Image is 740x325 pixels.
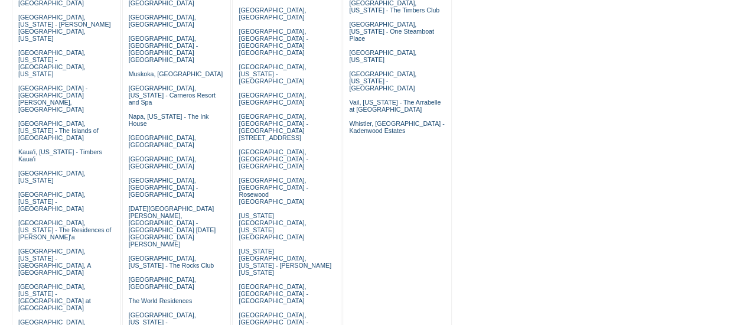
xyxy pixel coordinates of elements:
a: [GEOGRAPHIC_DATA], [GEOGRAPHIC_DATA] - [GEOGRAPHIC_DATA] [GEOGRAPHIC_DATA] [239,28,308,56]
a: [GEOGRAPHIC_DATA], [GEOGRAPHIC_DATA] [129,276,196,290]
a: [GEOGRAPHIC_DATA], [GEOGRAPHIC_DATA] - [GEOGRAPHIC_DATA] [129,177,198,198]
a: [GEOGRAPHIC_DATA], [US_STATE] - [GEOGRAPHIC_DATA] at [GEOGRAPHIC_DATA] [18,283,91,311]
a: [US_STATE][GEOGRAPHIC_DATA], [US_STATE][GEOGRAPHIC_DATA] [239,212,306,240]
a: [GEOGRAPHIC_DATA], [US_STATE] - [PERSON_NAME][GEOGRAPHIC_DATA], [US_STATE] [18,14,111,42]
a: Whistler, [GEOGRAPHIC_DATA] - Kadenwood Estates [349,120,444,134]
a: [GEOGRAPHIC_DATA], [GEOGRAPHIC_DATA] [239,6,306,21]
a: Muskoka, [GEOGRAPHIC_DATA] [129,70,223,77]
a: [GEOGRAPHIC_DATA], [GEOGRAPHIC_DATA] - Rosewood [GEOGRAPHIC_DATA] [239,177,308,205]
a: Vail, [US_STATE] - The Arrabelle at [GEOGRAPHIC_DATA] [349,99,441,113]
a: [GEOGRAPHIC_DATA], [US_STATE] - The Residences of [PERSON_NAME]'a [18,219,112,240]
a: [DATE][GEOGRAPHIC_DATA][PERSON_NAME], [GEOGRAPHIC_DATA] - [GEOGRAPHIC_DATA] [DATE][GEOGRAPHIC_DAT... [129,205,216,248]
a: [GEOGRAPHIC_DATA], [US_STATE] - [GEOGRAPHIC_DATA] [18,191,86,212]
a: [GEOGRAPHIC_DATA], [US_STATE] - The Islands of [GEOGRAPHIC_DATA] [18,120,99,141]
a: [GEOGRAPHIC_DATA], [GEOGRAPHIC_DATA] [129,155,196,170]
a: [GEOGRAPHIC_DATA], [GEOGRAPHIC_DATA] - [GEOGRAPHIC_DATA] [GEOGRAPHIC_DATA] [129,35,198,63]
a: [GEOGRAPHIC_DATA], [GEOGRAPHIC_DATA] [129,14,196,28]
a: Napa, [US_STATE] - The Ink House [129,113,209,127]
a: [GEOGRAPHIC_DATA], [US_STATE] - [GEOGRAPHIC_DATA] [349,70,416,92]
a: [GEOGRAPHIC_DATA], [US_STATE] - [GEOGRAPHIC_DATA], A [GEOGRAPHIC_DATA] [18,248,91,276]
a: [GEOGRAPHIC_DATA], [US_STATE] - The Rocks Club [129,255,214,269]
a: The World Residences [129,297,193,304]
a: [GEOGRAPHIC_DATA], [US_STATE] [18,170,86,184]
a: [US_STATE][GEOGRAPHIC_DATA], [US_STATE] - [PERSON_NAME] [US_STATE] [239,248,331,276]
a: [GEOGRAPHIC_DATA], [US_STATE] - Carneros Resort and Spa [129,84,216,106]
a: [GEOGRAPHIC_DATA], [US_STATE] - One Steamboat Place [349,21,434,42]
a: [GEOGRAPHIC_DATA], [US_STATE] - [GEOGRAPHIC_DATA], [US_STATE] [18,49,86,77]
a: [GEOGRAPHIC_DATA], [GEOGRAPHIC_DATA] - [GEOGRAPHIC_DATA][STREET_ADDRESS] [239,113,308,141]
a: [GEOGRAPHIC_DATA], [US_STATE] [349,49,416,63]
a: [GEOGRAPHIC_DATA] - [GEOGRAPHIC_DATA][PERSON_NAME], [GEOGRAPHIC_DATA] [18,84,87,113]
a: [GEOGRAPHIC_DATA], [GEOGRAPHIC_DATA] [129,134,196,148]
a: [GEOGRAPHIC_DATA], [GEOGRAPHIC_DATA] - [GEOGRAPHIC_DATA] [239,148,308,170]
a: Kaua'i, [US_STATE] - Timbers Kaua'i [18,148,102,162]
a: [GEOGRAPHIC_DATA], [GEOGRAPHIC_DATA] - [GEOGRAPHIC_DATA] [239,283,308,304]
a: [GEOGRAPHIC_DATA], [US_STATE] - [GEOGRAPHIC_DATA] [239,63,306,84]
a: [GEOGRAPHIC_DATA], [GEOGRAPHIC_DATA] [239,92,306,106]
